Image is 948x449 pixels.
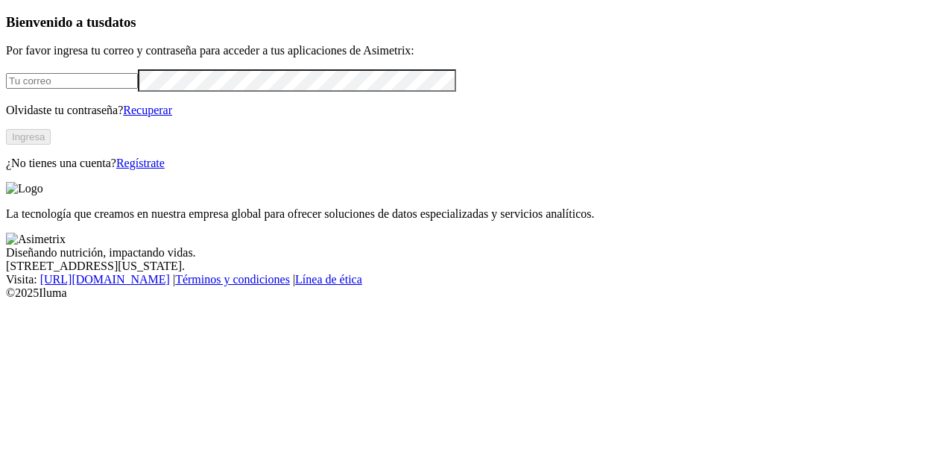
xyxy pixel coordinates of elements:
img: Asimetrix [6,233,66,246]
p: Olvidaste tu contraseña? [6,104,942,117]
a: [URL][DOMAIN_NAME] [40,273,170,286]
a: Recuperar [123,104,172,116]
div: [STREET_ADDRESS][US_STATE]. [6,260,942,273]
p: La tecnología que creamos en nuestra empresa global para ofrecer soluciones de datos especializad... [6,207,942,221]
a: Regístrate [116,157,165,169]
p: Por favor ingresa tu correo y contraseña para acceder a tus aplicaciones de Asimetrix: [6,44,942,57]
button: Ingresa [6,129,51,145]
div: Visita : | | [6,273,942,286]
div: Diseñando nutrición, impactando vidas. [6,246,942,260]
a: Línea de ética [295,273,362,286]
span: datos [104,14,136,30]
img: Logo [6,182,43,195]
p: ¿No tienes una cuenta? [6,157,942,170]
input: Tu correo [6,73,138,89]
div: © 2025 Iluma [6,286,942,300]
a: Términos y condiciones [175,273,290,286]
h3: Bienvenido a tus [6,14,942,31]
